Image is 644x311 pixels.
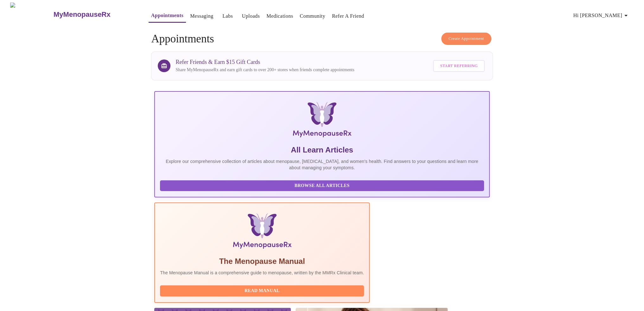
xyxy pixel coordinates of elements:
[160,256,364,266] h5: The Menopause Manual
[190,12,213,21] a: Messaging
[297,10,328,22] button: Community
[151,33,493,45] h4: Appointments
[210,102,433,140] img: MyMenopauseRx Logo
[449,35,484,42] span: Create Appointment
[431,57,486,75] a: Start Referring
[54,10,111,19] h3: MyMenopauseRx
[266,12,293,21] a: Medications
[160,158,484,171] p: Explore our comprehensive collection of articles about menopause, [MEDICAL_DATA], and women's hea...
[192,213,331,251] img: Menopause Manual
[160,288,366,293] a: Read Manual
[149,9,186,23] button: Appointments
[175,67,354,73] p: Share MyMenopauseRx and earn gift cards to over 200+ stores when friends complete appointments
[571,9,632,22] button: Hi [PERSON_NAME]
[218,10,238,22] button: Labs
[300,12,325,21] a: Community
[175,59,354,65] h3: Refer Friends & Earn $15 Gift Cards
[242,12,260,21] a: Uploads
[160,145,484,155] h5: All Learn Articles
[166,287,358,295] span: Read Manual
[160,285,364,296] button: Read Manual
[332,12,364,21] a: Refer a Friend
[151,11,183,20] a: Appointments
[440,62,477,70] span: Start Referring
[160,183,485,188] a: Browse All Articles
[53,3,136,26] a: MyMenopauseRx
[160,270,364,276] p: The Menopause Manual is a comprehensive guide to menopause, written by the MMRx Clinical team.
[239,10,263,22] button: Uploads
[222,12,233,21] a: Labs
[433,60,484,72] button: Start Referring
[10,3,53,26] img: MyMenopauseRx Logo
[166,182,477,190] span: Browse All Articles
[264,10,296,22] button: Medications
[160,180,484,191] button: Browse All Articles
[188,10,216,22] button: Messaging
[573,11,630,20] span: Hi [PERSON_NAME]
[441,33,491,45] button: Create Appointment
[329,10,367,22] button: Refer a Friend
